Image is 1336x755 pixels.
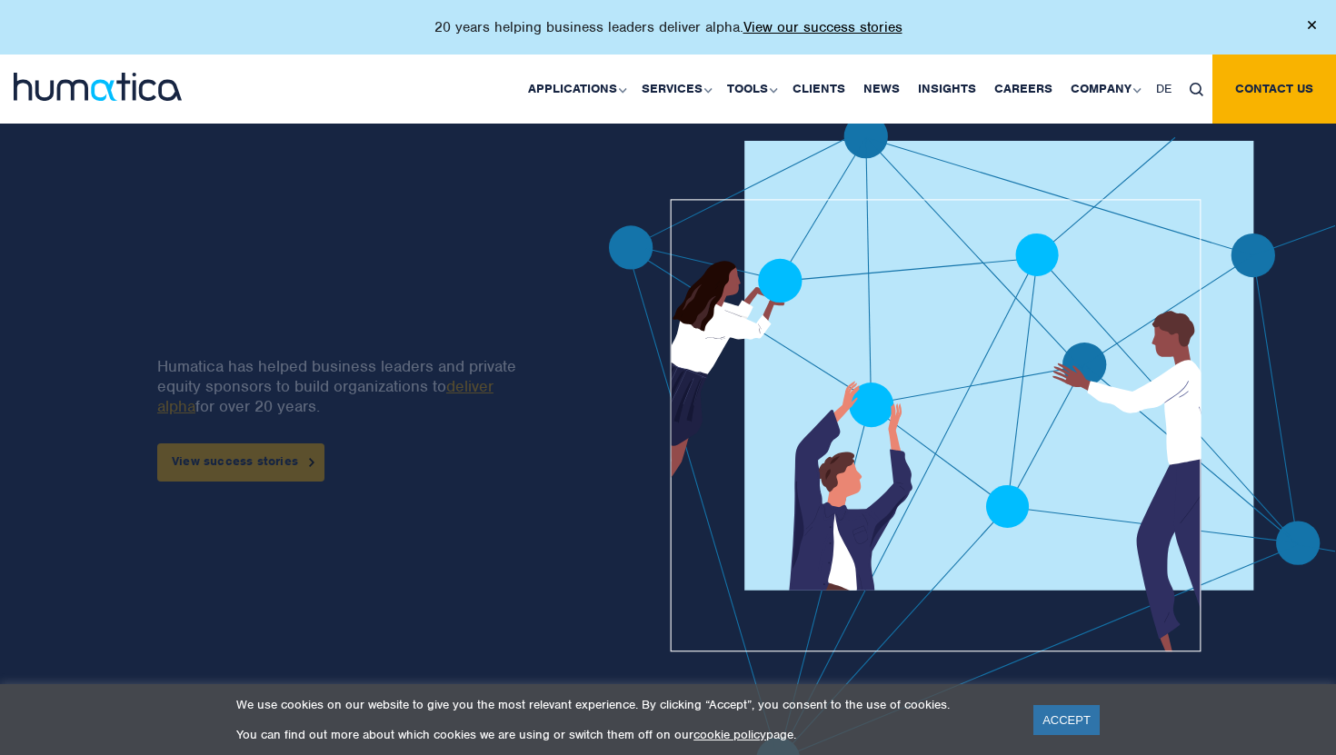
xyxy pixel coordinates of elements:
[1156,81,1171,96] span: DE
[14,73,182,101] img: logo
[783,55,854,124] a: Clients
[909,55,985,124] a: Insights
[693,727,766,742] a: cookie policy
[157,356,548,416] p: Humatica has helped business leaders and private equity sponsors to build organizations to for ov...
[236,727,1011,742] p: You can find out more about which cookies we are using or switch them off on our page.
[854,55,909,124] a: News
[236,697,1011,712] p: We use cookies on our website to give you the most relevant experience. By clicking “Accept”, you...
[157,376,494,416] a: deliver alpha
[718,55,783,124] a: Tools
[157,443,324,482] a: View success stories
[309,458,314,466] img: arrowicon
[434,18,902,36] p: 20 years helping business leaders deliver alpha.
[633,55,718,124] a: Services
[519,55,633,124] a: Applications
[1062,55,1147,124] a: Company
[743,18,902,36] a: View our success stories
[985,55,1062,124] a: Careers
[1033,705,1100,735] a: ACCEPT
[1147,55,1181,124] a: DE
[1190,83,1203,96] img: search_icon
[1212,55,1336,124] a: Contact us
